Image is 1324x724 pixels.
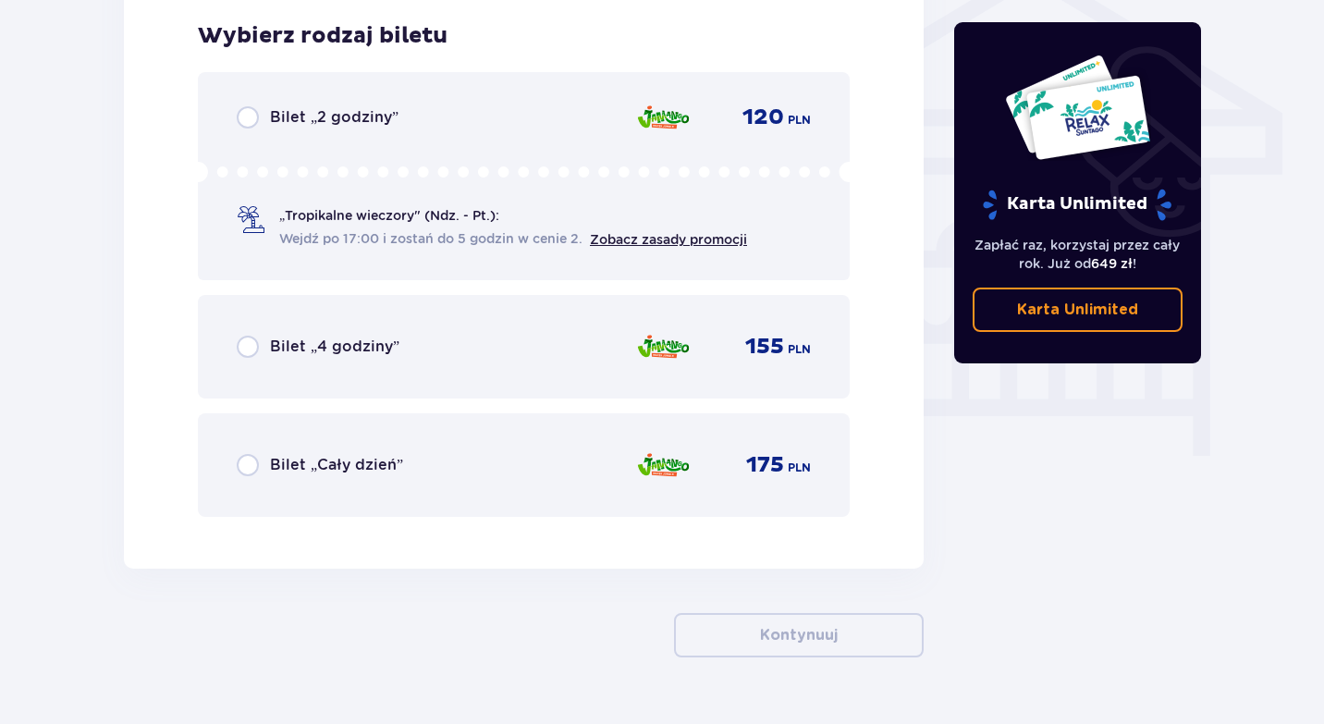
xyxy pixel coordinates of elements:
span: PLN [788,460,811,476]
p: Karta Unlimited [981,189,1173,221]
a: Zobacz zasady promocji [590,232,747,247]
img: Jamango [636,327,691,366]
span: PLN [788,112,811,129]
p: Kontynuuj [760,625,838,645]
button: Kontynuuj [674,613,924,657]
span: PLN [788,341,811,358]
a: Karta Unlimited [973,288,1183,332]
span: 175 [746,451,784,479]
span: 120 [742,104,784,131]
img: Jamango [636,98,691,137]
span: Bilet „4 godziny” [270,337,399,357]
span: Bilet „2 godziny” [270,107,398,128]
img: Dwie karty całoroczne do Suntago z napisem 'UNLIMITED RELAX', na białym tle z tropikalnymi liśćmi... [1004,54,1151,161]
span: „Tropikalne wieczory" (Ndz. - Pt.): [279,206,499,225]
span: 649 zł [1091,256,1133,271]
span: 155 [745,333,784,361]
h3: Wybierz rodzaj biletu [198,22,447,50]
img: Jamango [636,446,691,485]
span: Bilet „Cały dzień” [270,455,403,475]
span: Wejdź po 17:00 i zostań do 5 godzin w cenie 2. [279,229,582,248]
p: Karta Unlimited [1017,300,1138,320]
p: Zapłać raz, korzystaj przez cały rok. Już od ! [973,236,1183,273]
